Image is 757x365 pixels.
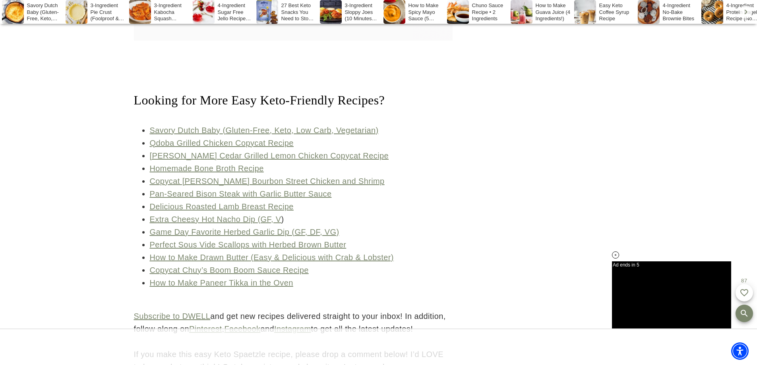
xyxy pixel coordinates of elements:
a: Instagram [274,324,311,333]
span: Looking for More Easy Keto-Friendly Recipes? [134,93,385,107]
a: Perfect Sous Vide Scallops with Herbed Brown Butter [150,240,347,249]
a: Facebook [224,324,260,333]
a: Pan-Seared Bison Steak with Garlic Butter Sauce [150,189,332,198]
a: Subscribe to DWELL [134,312,211,321]
a: Game Day Favorite Herbed Garlic Dip (GF, DF, VG) [150,228,339,236]
a: Delicious Roasted Lamb Breast Recipe [150,202,294,211]
p: and get new recipes delivered straight to your inbox! In addition, follow along on , and to get a... [134,310,453,335]
iframe: Advertisement [319,337,438,357]
a: Copycat Chuy’s Boom Boom Sauce Recipe [150,266,309,274]
li: ) [150,213,453,226]
a: Qdoba Grilled Chicken Copycat Recipe [150,139,294,147]
a: Pinterest [189,324,222,333]
a: How to Make Paneer Tikka in the Oven [150,278,293,287]
a: Homemade Bone Broth Recipe [150,164,264,173]
a: Copycat [PERSON_NAME] Bourbon Street Chicken and Shrimp [150,177,385,185]
div: Accessibility Menu [731,342,749,360]
a: How to Make Drawn Butter (Easy & Delicious with Crab & Lobster) [150,253,394,262]
a: [PERSON_NAME] Cedar Grilled Lemon Chicken Copycat Recipe [150,151,389,160]
a: Extra Cheesy Hot Nacho Dip (GF, V [150,215,281,224]
a: Savory Dutch Baby (Gluten-Free, Keto, Low Carb, Vegetarian) [150,126,379,135]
